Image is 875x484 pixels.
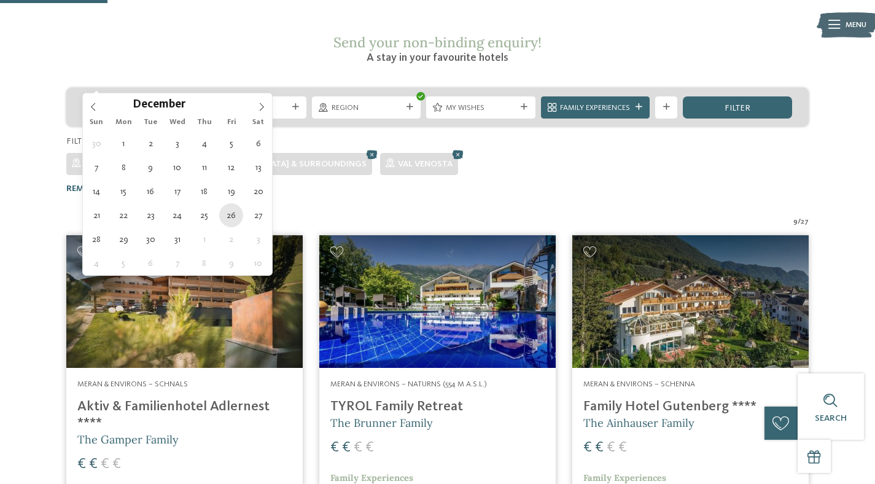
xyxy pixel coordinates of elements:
span: € [330,440,339,455]
span: Family Experiences [583,472,666,483]
span: December 3, 2025 [165,131,189,155]
span: € [618,440,627,455]
span: December 8, 2025 [112,155,136,179]
span: Sun [83,119,110,127]
span: December 13, 2025 [246,155,270,179]
span: Wed [164,119,191,127]
span: Family Experiences [560,103,630,114]
span: € [365,440,374,455]
span: Fri [218,119,245,127]
span: Thu [191,119,218,127]
span: € [77,457,86,472]
span: Filtered by: [66,137,118,146]
span: Search [815,414,847,423]
span: December 5, 2025 [219,131,243,155]
span: Val Venosta [398,160,453,168]
span: December 10, 2025 [165,155,189,179]
span: 27 [801,216,809,227]
img: Family Hotel Gutenberg **** [572,235,809,368]
span: November 30, 2025 [85,131,109,155]
span: € [342,440,351,455]
span: December 24, 2025 [165,203,189,227]
span: December 29, 2025 [112,227,136,251]
span: December 31, 2025 [165,227,189,251]
span: € [89,457,98,472]
span: December 11, 2025 [192,155,216,179]
span: January 5, 2026 [112,251,136,275]
span: December 1, 2025 [112,131,136,155]
span: A stay in your favourite hotels [367,52,508,63]
span: Meran & Environs – Schnals [77,380,188,388]
span: My wishes [446,103,516,114]
h4: TYROL Family Retreat [330,399,545,415]
span: December 14, 2025 [85,179,109,203]
span: January 1, 2026 [192,227,216,251]
span: December 28, 2025 [85,227,109,251]
span: Send your non-binding enquiry! [333,33,542,51]
span: December 30, 2025 [139,227,163,251]
span: / [798,216,801,227]
span: December 7, 2025 [85,155,109,179]
span: December 27, 2025 [246,203,270,227]
span: December 22, 2025 [112,203,136,227]
span: December 25, 2025 [192,203,216,227]
span: € [112,457,121,472]
span: € [101,457,109,472]
img: Familien Wellness Residence Tyrol **** [319,235,556,368]
span: January 4, 2026 [85,251,109,275]
span: filter [725,104,750,112]
span: January 7, 2026 [165,251,189,275]
span: December 2, 2025 [139,131,163,155]
span: Sat [245,119,272,127]
span: 9 [793,216,798,227]
span: January 3, 2026 [246,227,270,251]
span: December 4, 2025 [192,131,216,155]
span: January 10, 2026 [246,251,270,275]
span: December 26, 2025 [219,203,243,227]
span: Meran & Environs – Schenna [583,380,695,388]
span: The Gamper Family [77,432,179,447]
img: Aktiv & Familienhotel Adlernest **** [66,235,303,368]
span: Meran & Environs – Naturns (554 m a.s.l.) [330,380,487,388]
span: December 23, 2025 [139,203,163,227]
span: December 20, 2025 [246,179,270,203]
span: December 18, 2025 [192,179,216,203]
span: December 21, 2025 [85,203,109,227]
span: December 15, 2025 [112,179,136,203]
span: December 16, 2025 [139,179,163,203]
span: [GEOGRAPHIC_DATA] & surroundings [203,160,367,168]
span: Family Experiences [330,472,413,483]
span: January 6, 2026 [139,251,163,275]
span: € [583,440,592,455]
h4: Aktiv & Familienhotel Adlernest **** [77,399,292,432]
span: December [133,100,185,111]
span: € [607,440,615,455]
span: January 2, 2026 [219,227,243,251]
span: Remove all filters [66,184,151,193]
span: December 6, 2025 [246,131,270,155]
input: Year [185,98,226,111]
span: The Brunner Family [330,416,433,430]
span: January 9, 2026 [219,251,243,275]
span: December 9, 2025 [139,155,163,179]
h4: Family Hotel Gutenberg **** [583,399,798,415]
span: Region [332,103,402,114]
span: The Ainhauser Family [583,416,694,430]
span: Tue [137,119,164,127]
span: December 19, 2025 [219,179,243,203]
span: December 12, 2025 [219,155,243,179]
span: January 8, 2026 [192,251,216,275]
span: € [595,440,604,455]
span: Mon [110,119,137,127]
span: € [354,440,362,455]
span: December 17, 2025 [165,179,189,203]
